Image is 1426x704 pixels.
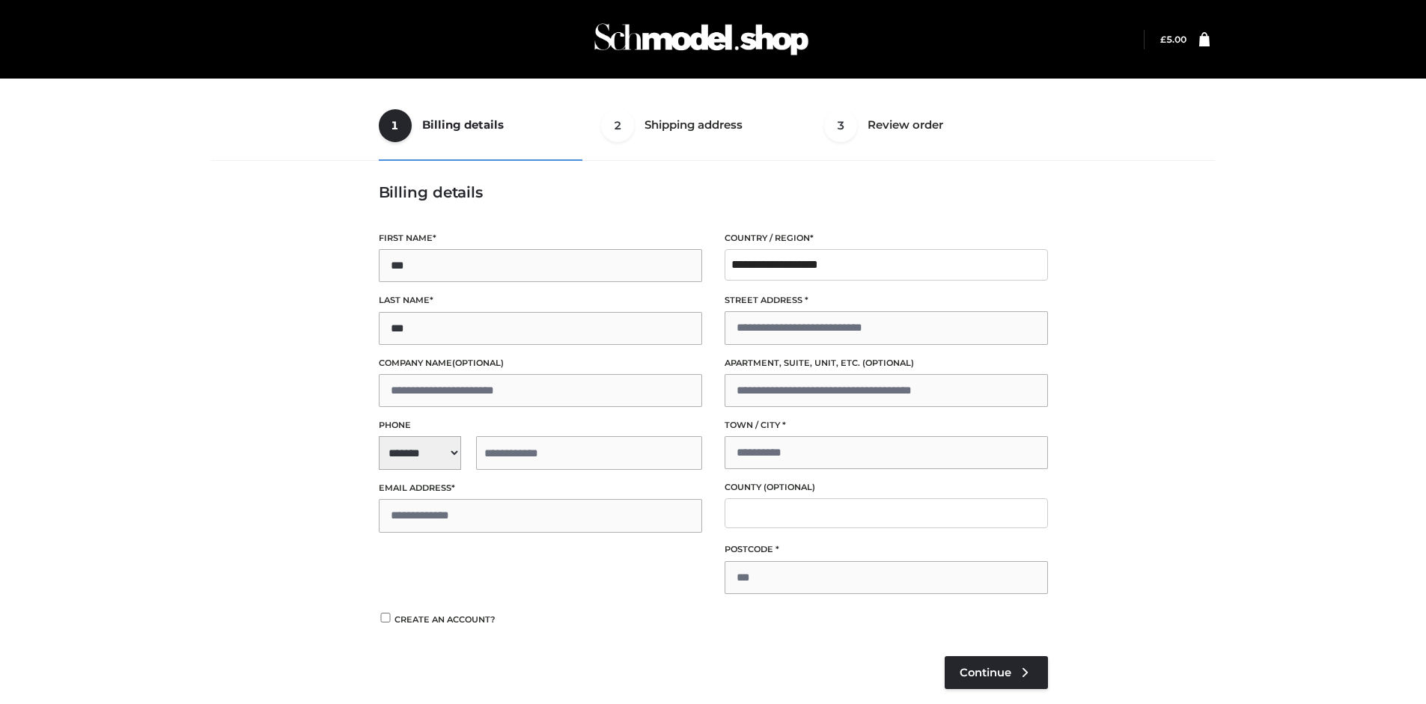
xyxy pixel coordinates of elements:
[1160,34,1166,45] span: £
[960,666,1011,679] span: Continue
[945,656,1048,689] a: Continue
[394,614,496,625] span: Create an account?
[725,293,1048,307] label: Street address
[452,358,504,368] span: (optional)
[725,480,1048,495] label: County
[725,418,1048,432] label: Town / City
[725,231,1048,245] label: Country / Region
[379,481,702,495] label: Email address
[379,231,702,245] label: First name
[862,358,914,368] span: (optional)
[1160,34,1186,45] bdi: 5.00
[379,356,702,370] label: Company name
[379,183,1048,201] h3: Billing details
[1160,34,1186,45] a: £5.00
[725,356,1048,370] label: Apartment, suite, unit, etc.
[379,293,702,307] label: Last name
[379,613,392,622] input: Create an account?
[725,542,1048,557] label: Postcode
[379,418,702,432] label: Phone
[589,10,814,69] img: Schmodel Admin 964
[764,482,815,492] span: (optional)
